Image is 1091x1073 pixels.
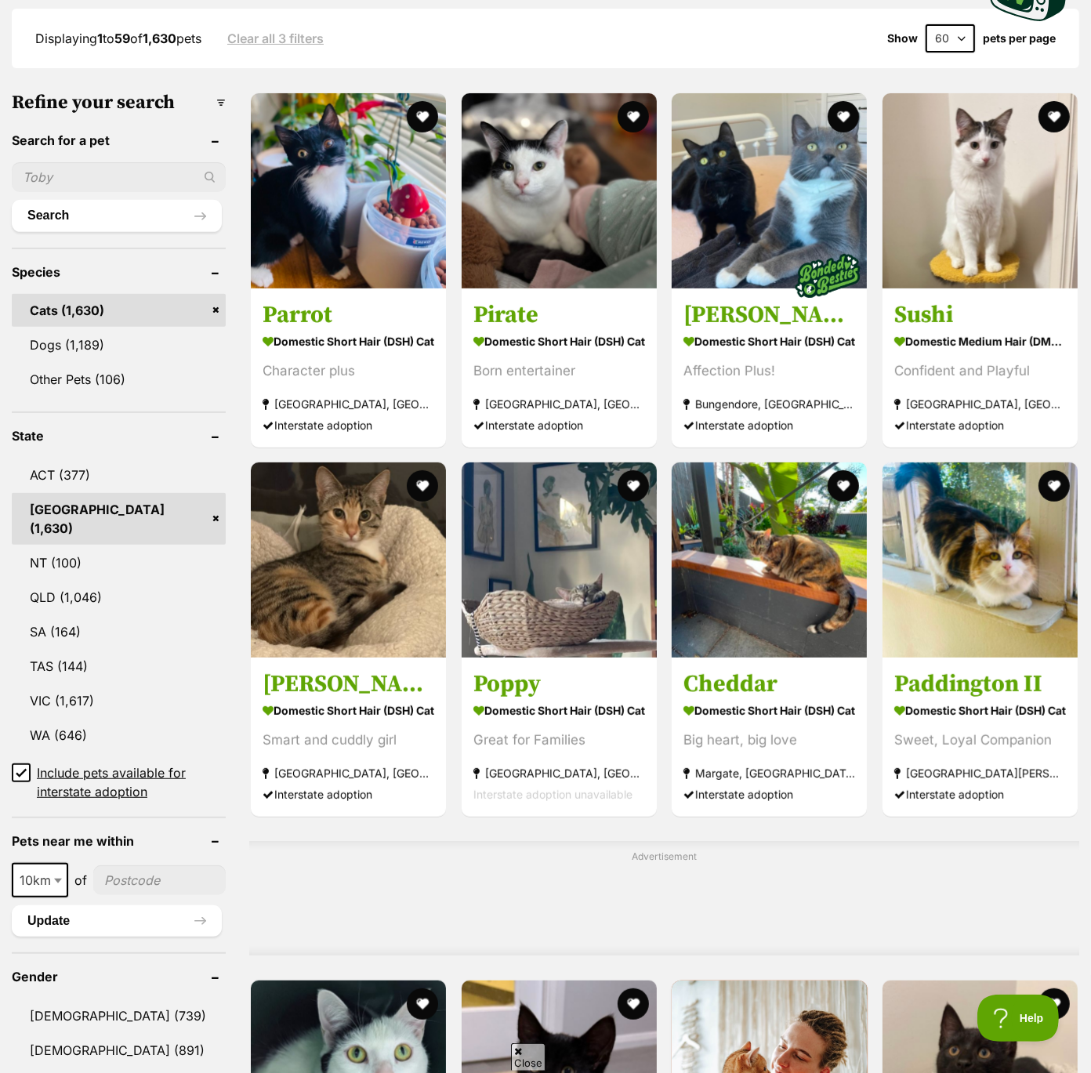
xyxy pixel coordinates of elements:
[1038,470,1070,502] button: favourite
[408,470,439,502] button: favourite
[894,669,1066,698] h3: Paddington II
[683,300,855,330] h3: [PERSON_NAME] and Nocturnal
[12,546,226,579] a: NT (100)
[12,650,226,683] a: TAS (144)
[74,871,87,890] span: of
[473,787,632,800] span: Interstate adoption unavailable
[672,288,867,448] a: [PERSON_NAME] and Nocturnal Domestic Short Hair (DSH) Cat Affection Plus! Bungendore, [GEOGRAPHIC...
[462,93,657,288] img: Pirate - Domestic Short Hair (DSH) Cat
[143,31,176,46] strong: 1,630
[883,93,1078,288] img: Sushi - Domestic Medium Hair (DMH) Cat
[983,32,1056,45] label: pets per page
[672,93,867,288] img: Winston and Nocturnal - Domestic Short Hair (DSH) Cat
[12,581,226,614] a: QLD (1,046)
[473,698,645,721] strong: Domestic Short Hair (DSH) Cat
[683,415,855,436] div: Interstate adoption
[251,288,446,448] a: Parrot Domestic Short Hair (DSH) Cat Character plus [GEOGRAPHIC_DATA], [GEOGRAPHIC_DATA] Intersta...
[462,657,657,816] a: Poppy Domestic Short Hair (DSH) Cat Great for Families [GEOGRAPHIC_DATA], [GEOGRAPHIC_DATA] Inter...
[12,162,226,192] input: Toby
[227,31,324,45] a: Clear all 3 filters
[263,698,434,721] strong: Domestic Short Hair (DSH) Cat
[473,415,645,436] div: Interstate adoption
[12,615,226,648] a: SA (164)
[12,429,226,443] header: State
[683,729,855,750] div: Big heart, big love
[12,294,226,327] a: Cats (1,630)
[473,300,645,330] h3: Pirate
[12,763,226,801] a: Include pets available for interstate adoption
[93,865,226,895] input: postcode
[887,32,918,45] span: Show
[263,762,434,783] strong: [GEOGRAPHIC_DATA], [GEOGRAPHIC_DATA]
[263,669,434,698] h3: [PERSON_NAME]
[462,462,657,658] img: Poppy - Domestic Short Hair (DSH) Cat
[408,101,439,132] button: favourite
[263,300,434,330] h3: Parrot
[263,783,434,804] div: Interstate adoption
[511,1043,545,1071] span: Close
[894,300,1066,330] h3: Sushi
[672,462,867,658] img: Cheddar - Domestic Short Hair (DSH) Cat
[618,988,649,1020] button: favourite
[12,999,226,1032] a: [DEMOGRAPHIC_DATA] (739)
[12,1034,226,1067] a: [DEMOGRAPHIC_DATA] (891)
[1038,101,1070,132] button: favourite
[408,988,439,1020] button: favourite
[894,762,1066,783] strong: [GEOGRAPHIC_DATA][PERSON_NAME][GEOGRAPHIC_DATA]
[894,393,1066,415] strong: [GEOGRAPHIC_DATA], [GEOGRAPHIC_DATA]
[12,834,226,848] header: Pets near me within
[1038,988,1070,1020] button: favourite
[12,719,226,752] a: WA (646)
[263,393,434,415] strong: [GEOGRAPHIC_DATA], [GEOGRAPHIC_DATA]
[12,863,68,897] span: 10km
[12,133,226,147] header: Search for a pet
[894,729,1066,750] div: Sweet, Loyal Companion
[12,493,226,545] a: [GEOGRAPHIC_DATA] (1,630)
[894,361,1066,382] div: Confident and Playful
[894,783,1066,804] div: Interstate adoption
[828,101,860,132] button: favourite
[683,762,855,783] strong: Margate, [GEOGRAPHIC_DATA]
[12,459,226,491] a: ACT (377)
[618,470,649,502] button: favourite
[251,657,446,816] a: [PERSON_NAME] Domestic Short Hair (DSH) Cat Smart and cuddly girl [GEOGRAPHIC_DATA], [GEOGRAPHIC_...
[683,361,855,382] div: Affection Plus!
[683,393,855,415] strong: Bungendore, [GEOGRAPHIC_DATA]
[473,330,645,353] strong: Domestic Short Hair (DSH) Cat
[473,393,645,415] strong: [GEOGRAPHIC_DATA], [GEOGRAPHIC_DATA]
[12,363,226,396] a: Other Pets (106)
[894,330,1066,353] strong: Domestic Medium Hair (DMH) Cat
[683,669,855,698] h3: Cheddar
[789,237,868,315] img: bonded besties
[251,462,446,658] img: Charlie - Domestic Short Hair (DSH) Cat
[883,462,1078,658] img: Paddington II - Domestic Short Hair (DSH) Cat
[894,415,1066,436] div: Interstate adoption
[473,729,645,750] div: Great for Families
[672,657,867,816] a: Cheddar Domestic Short Hair (DSH) Cat Big heart, big love Margate, [GEOGRAPHIC_DATA] Interstate a...
[13,869,67,891] span: 10km
[263,361,434,382] div: Character plus
[12,265,226,279] header: Species
[883,657,1078,816] a: Paddington II Domestic Short Hair (DSH) Cat Sweet, Loyal Companion [GEOGRAPHIC_DATA][PERSON_NAME]...
[12,92,226,114] h3: Refine your search
[894,698,1066,721] strong: Domestic Short Hair (DSH) Cat
[114,31,130,46] strong: 59
[683,330,855,353] strong: Domestic Short Hair (DSH) Cat
[12,200,222,231] button: Search
[12,905,222,937] button: Update
[263,415,434,436] div: Interstate adoption
[473,361,645,382] div: Born entertainer
[473,669,645,698] h3: Poppy
[618,101,649,132] button: favourite
[828,470,860,502] button: favourite
[35,31,201,46] span: Displaying to of pets
[12,684,226,717] a: VIC (1,617)
[263,330,434,353] strong: Domestic Short Hair (DSH) Cat
[977,995,1060,1042] iframe: Help Scout Beacon - Open
[462,288,657,448] a: Pirate Domestic Short Hair (DSH) Cat Born entertainer [GEOGRAPHIC_DATA], [GEOGRAPHIC_DATA] Inters...
[883,288,1078,448] a: Sushi Domestic Medium Hair (DMH) Cat Confident and Playful [GEOGRAPHIC_DATA], [GEOGRAPHIC_DATA] I...
[473,762,645,783] strong: [GEOGRAPHIC_DATA], [GEOGRAPHIC_DATA]
[249,841,1079,955] div: Advertisement
[683,783,855,804] div: Interstate adoption
[683,698,855,721] strong: Domestic Short Hair (DSH) Cat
